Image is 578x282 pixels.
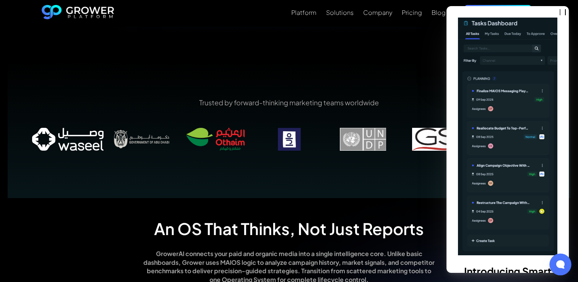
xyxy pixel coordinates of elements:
[291,9,317,16] div: Platform
[326,9,354,16] div: Solutions
[154,219,424,238] h2: An OS That Thinks, Not Just Reports
[291,8,317,17] a: Platform
[363,8,392,17] a: Company
[42,5,114,22] a: home
[432,9,446,16] div: Blog
[363,9,392,16] div: Company
[560,9,566,15] button: close
[31,98,547,107] p: Trusted by forward-thinking marketing teams worldwide
[326,8,354,17] a: Solutions
[458,18,557,255] img: _p793ks5ak-banner
[402,9,422,16] div: Pricing
[465,5,531,21] a: Request a demo
[432,8,446,17] a: Blog
[402,8,422,17] a: Pricing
